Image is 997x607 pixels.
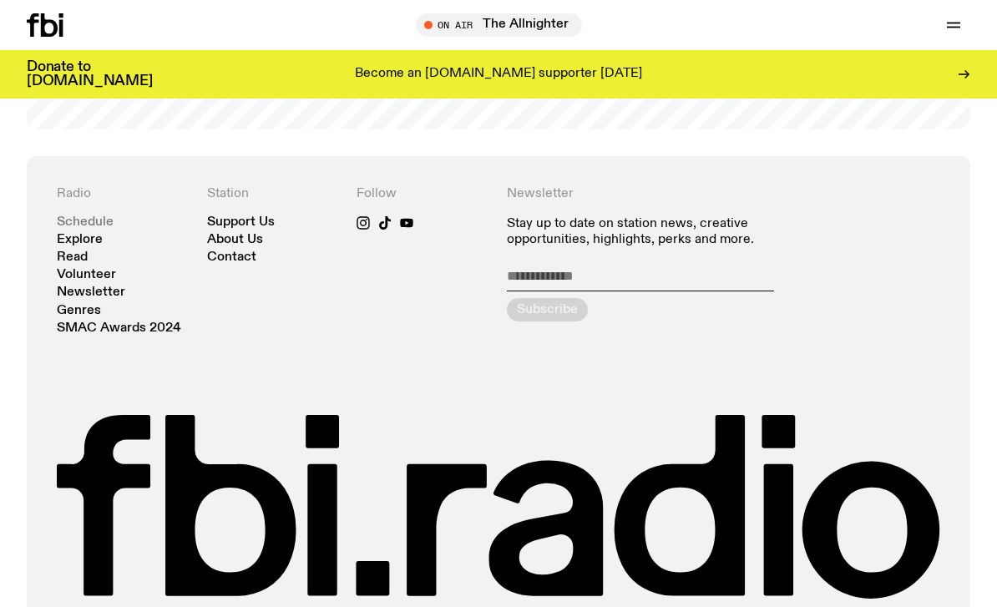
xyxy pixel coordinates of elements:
[355,67,642,82] p: Become an [DOMAIN_NAME] supporter [DATE]
[57,322,181,335] a: SMAC Awards 2024
[57,251,88,264] a: Read
[207,186,341,202] h4: Station
[27,60,153,89] h3: Donate to [DOMAIN_NAME]
[57,269,116,281] a: Volunteer
[207,216,275,229] a: Support Us
[207,234,263,246] a: About Us
[507,298,588,321] button: Subscribe
[416,13,582,37] button: On AirThe Allnighter
[57,305,101,317] a: Genres
[57,286,125,299] a: Newsletter
[57,234,103,246] a: Explore
[207,251,256,264] a: Contact
[507,216,790,248] p: Stay up to date on station news, creative opportunities, highlights, perks and more.
[357,186,490,202] h4: Follow
[507,186,790,202] h4: Newsletter
[57,186,190,202] h4: Radio
[57,216,114,229] a: Schedule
